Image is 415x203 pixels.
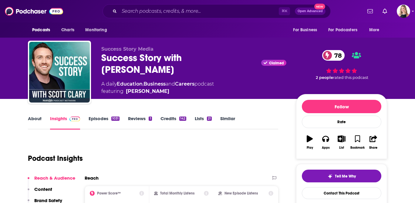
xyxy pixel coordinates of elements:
[269,62,284,65] span: Claimed
[5,5,63,17] img: Podchaser - Follow, Share and Rate Podcasts
[322,146,330,150] div: Apps
[307,146,313,150] div: Play
[397,5,410,18] span: Logged in as Ilana.Dvir
[302,170,381,182] button: tell me why sparkleTell Me Why
[397,5,410,18] button: Show profile menu
[328,174,332,179] img: tell me why sparkle
[369,146,377,150] div: Share
[333,75,368,80] span: rated this podcast
[34,186,52,192] p: Content
[57,24,78,36] a: Charts
[28,186,52,198] button: Content
[302,116,381,128] div: Rate
[302,187,381,199] a: Contact This Podcast
[117,81,143,87] a: Education
[279,7,290,15] span: ⌘ K
[89,116,120,130] a: Episodes1031
[224,191,258,195] h2: New Episode Listens
[32,26,50,34] span: Podcasts
[85,26,107,34] span: Monitoring
[334,131,349,153] button: List
[365,6,375,16] a: Show notifications dropdown
[302,131,318,153] button: Play
[369,26,380,34] span: More
[220,116,235,130] a: Similar
[179,117,186,121] div: 142
[160,116,186,130] a: Credits142
[166,81,175,87] span: and
[195,116,212,130] a: Lists21
[160,191,194,195] h2: Total Monthly Listens
[296,46,387,84] div: 78 2 peoplerated this podcast
[328,26,357,34] span: For Podcasters
[314,4,325,9] span: New
[365,24,387,36] button: open menu
[335,174,356,179] span: Tell Me Why
[69,117,80,121] img: Podchaser Pro
[298,10,323,13] span: Open Advanced
[350,146,365,150] div: Bookmark
[143,81,166,87] a: Business
[302,100,381,113] button: Follow
[119,6,279,16] input: Search podcasts, credits, & more...
[28,116,42,130] a: About
[324,24,366,36] button: open menu
[101,88,214,95] span: featuring
[295,8,326,15] button: Open AdvancedNew
[28,24,58,36] button: open menu
[126,88,169,95] a: [PERSON_NAME]
[85,175,99,181] h2: Reach
[316,75,333,80] span: 2 people
[322,50,345,61] a: 78
[143,81,143,87] span: ,
[293,26,317,34] span: For Business
[29,42,90,103] img: Success Story with Scott D. Clary
[97,191,121,195] h2: Power Score™
[50,116,80,130] a: InsightsPodchaser Pro
[81,24,115,36] button: open menu
[101,80,214,95] div: A daily podcast
[339,146,344,150] div: List
[28,154,83,163] h1: Podcast Insights
[103,4,331,18] div: Search podcasts, credits, & more...
[128,116,152,130] a: Reviews1
[34,175,75,181] p: Reach & Audience
[397,5,410,18] img: User Profile
[318,131,333,153] button: Apps
[380,6,390,16] a: Show notifications dropdown
[349,131,365,153] button: Bookmark
[28,175,75,186] button: Reach & Audience
[149,117,152,121] div: 1
[328,50,345,61] span: 78
[207,117,212,121] div: 21
[101,46,154,52] span: Success Story Media
[289,24,325,36] button: open menu
[111,117,120,121] div: 1031
[175,81,194,87] a: Careers
[366,131,381,153] button: Share
[61,26,74,34] span: Charts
